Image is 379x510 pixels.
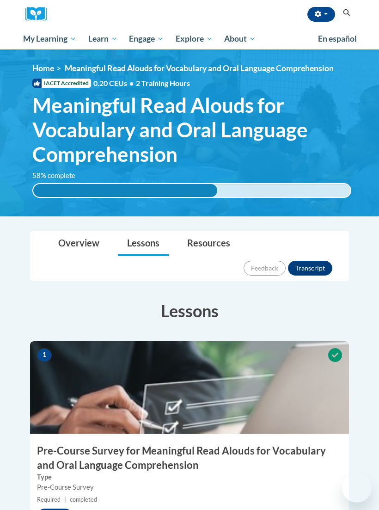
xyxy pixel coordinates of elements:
[129,79,134,87] span: •
[30,299,349,322] h3: Lessons
[37,482,342,492] div: Pre-Course Survey
[123,28,170,49] a: Engage
[340,7,354,18] button: Search
[312,29,363,49] a: En español
[136,79,190,87] span: 2 Training Hours
[17,28,82,49] a: My Learning
[170,28,219,49] a: Explore
[176,33,213,44] span: Explore
[93,78,136,88] span: 0.20 CEUs
[65,63,334,73] span: Meaningful Read Alouds for Vocabulary and Oral Language Comprehension
[219,28,262,49] a: About
[37,472,342,482] label: Type
[32,79,91,88] span: IACET Accredited
[178,232,239,256] a: Resources
[88,33,117,44] span: Learn
[318,34,357,43] span: En español
[82,28,123,49] a: Learn
[37,496,61,503] span: Required
[288,261,332,276] button: Transcript
[25,7,53,21] img: Logo brand
[224,33,256,44] span: About
[244,261,286,276] button: Feedback
[30,444,349,473] h3: Pre-Course Survey for Meaningful Read Alouds for Vocabulary and Oral Language Comprehension
[49,232,109,256] a: Overview
[129,33,164,44] span: Engage
[16,28,363,49] div: Main menu
[30,341,349,434] img: Course Image
[64,496,66,503] span: |
[342,473,372,503] iframe: Button to launch messaging window
[307,7,335,22] button: Account Settings
[32,63,54,73] a: Home
[25,7,53,21] a: Cox Campus
[118,232,169,256] a: Lessons
[33,184,217,197] div: 58% complete
[37,348,52,362] span: 1
[23,33,76,44] span: My Learning
[32,171,86,181] label: 58% complete
[32,93,351,166] span: Meaningful Read Alouds for Vocabulary and Oral Language Comprehension
[70,496,97,503] span: completed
